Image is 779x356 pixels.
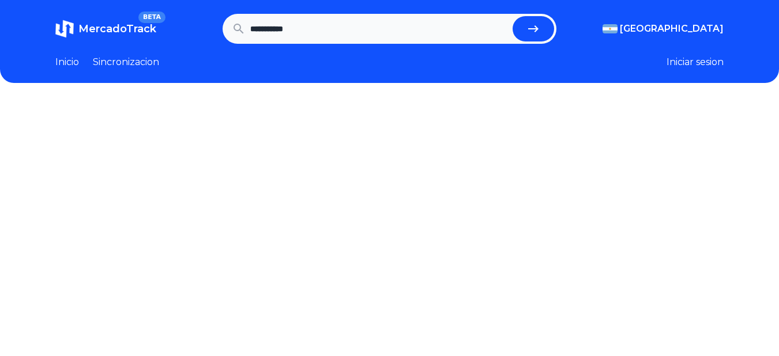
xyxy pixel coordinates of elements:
button: [GEOGRAPHIC_DATA] [603,22,724,36]
img: Argentina [603,24,618,33]
span: MercadoTrack [78,22,156,35]
img: MercadoTrack [55,20,74,38]
a: MercadoTrackBETA [55,20,156,38]
a: Inicio [55,55,79,69]
a: Sincronizacion [93,55,159,69]
button: Iniciar sesion [667,55,724,69]
span: [GEOGRAPHIC_DATA] [620,22,724,36]
span: BETA [138,12,165,23]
